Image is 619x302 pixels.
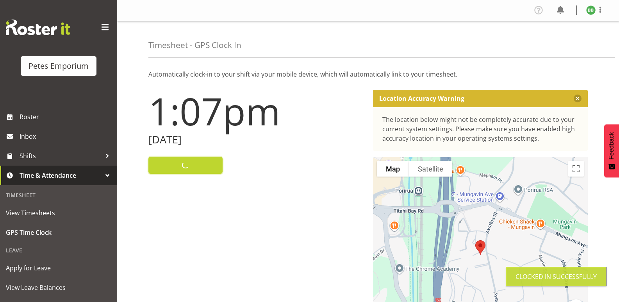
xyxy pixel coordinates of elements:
[2,258,115,278] a: Apply for Leave
[148,41,241,50] h4: Timesheet - GPS Clock In
[574,95,582,102] button: Close message
[20,170,102,181] span: Time & Attendance
[6,227,111,238] span: GPS Time Clock
[608,132,615,159] span: Feedback
[409,161,452,177] button: Show satellite imagery
[2,203,115,223] a: View Timesheets
[382,115,579,143] div: The location below might not be completely accurate due to your current system settings. Please m...
[377,161,409,177] button: Show street map
[148,134,364,146] h2: [DATE]
[516,272,597,281] div: Clocked in Successfully
[6,282,111,293] span: View Leave Balances
[586,5,596,15] img: beena-bist9974.jpg
[148,90,364,132] h1: 1:07pm
[20,150,102,162] span: Shifts
[6,20,70,35] img: Rosterit website logo
[568,161,584,177] button: Toggle fullscreen view
[6,262,111,274] span: Apply for Leave
[2,223,115,242] a: GPS Time Clock
[379,95,464,102] p: Location Accuracy Warning
[2,242,115,258] div: Leave
[604,124,619,177] button: Feedback - Show survey
[20,111,113,123] span: Roster
[148,70,588,79] p: Automatically clock-in to your shift via your mobile device, which will automatically link to you...
[2,278,115,297] a: View Leave Balances
[6,207,111,219] span: View Timesheets
[20,130,113,142] span: Inbox
[2,187,115,203] div: Timesheet
[29,60,89,72] div: Petes Emporium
